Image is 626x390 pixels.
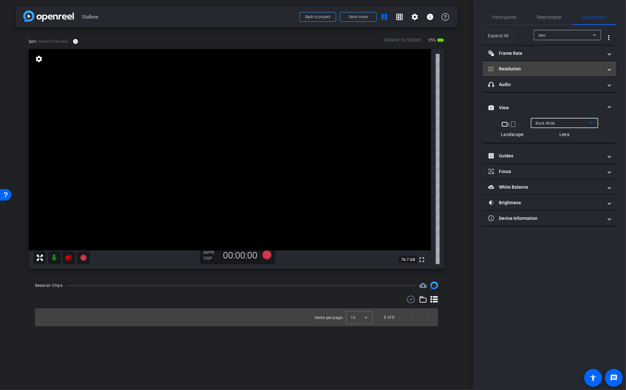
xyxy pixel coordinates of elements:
mat-panel-title: Audio [488,81,603,88]
img: Session clips [430,282,438,289]
span: Participants [493,15,517,19]
mat-expansion-panel-header: White Balance [483,179,616,195]
mat-panel-title: Guides [488,153,603,159]
mat-icon: accessibility [589,374,597,382]
div: Landscape [501,131,523,138]
mat-icon: settings [411,13,419,21]
button: More Options for Adjustments Panel [601,30,616,45]
span: iPhone 12 Pro Max [38,39,68,44]
mat-panel-title: White Balance [488,184,603,191]
span: Stallone [82,11,296,23]
mat-icon: account_box [380,13,388,21]
mat-icon: more_vert [605,34,613,41]
mat-icon: info [426,13,434,21]
mat-icon: message [610,374,618,382]
mat-expansion-panel-header: Brightness [483,195,616,210]
img: app-logo [23,11,74,22]
mat-panel-title: Focus [488,168,603,175]
mat-expansion-panel-header: Resolution [483,61,616,76]
mat-icon: info [73,39,78,44]
span: 76.7 GB [399,256,417,264]
mat-icon: fullscreen [418,256,426,264]
button: Previous page [405,310,420,325]
div: 00:00:00 [219,250,262,261]
span: Destinations for your clips [419,282,427,289]
span: Back to project [305,15,330,19]
mat-icon: cloud_upload [419,282,427,289]
div: ROOM ID: 567382009 [384,37,421,47]
span: Send invite [349,14,368,19]
mat-expansion-panel-header: Guides [483,148,616,163]
mat-icon: crop_landscape [501,120,508,128]
span: ben [539,33,546,38]
div: Session Clips [35,282,63,289]
div: View [483,118,616,143]
span: Teleprompter [536,15,562,19]
mat-expansion-panel-header: Device Information [483,211,616,226]
div: 720P [203,256,219,261]
span: Back Wide [536,121,555,126]
mat-icon: settings [34,55,43,63]
div: | [501,120,523,128]
mat-panel-title: Resolution [488,66,603,72]
div: 0 of 0 [384,314,395,321]
button: Back to project [299,12,336,22]
span: 95% [428,35,437,45]
mat-panel-title: Brightness [488,199,603,206]
mat-panel-title: Device Information [488,215,603,222]
mat-expansion-panel-header: View [483,97,616,118]
div: 30 [203,250,219,255]
mat-icon: grid_on [396,13,403,21]
div: Items per page: [315,314,343,321]
span: ben [29,38,36,45]
mat-icon: crop_portrait [510,120,517,128]
mat-panel-title: View [488,105,603,111]
mat-icon: battery_std [437,36,444,44]
mat-expansion-panel-header: Focus [483,164,616,179]
span: Adjustments [582,15,607,19]
mat-expansion-panel-header: Frame Rate [483,46,616,61]
button: Expand All [483,30,514,41]
mat-panel-title: Frame Rate [488,50,603,57]
mat-expansion-panel-header: Audio [483,77,616,92]
span: FPS [208,250,214,255]
button: Send invite [340,12,377,22]
button: Next page [420,310,435,325]
span: Expand All [488,30,508,42]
